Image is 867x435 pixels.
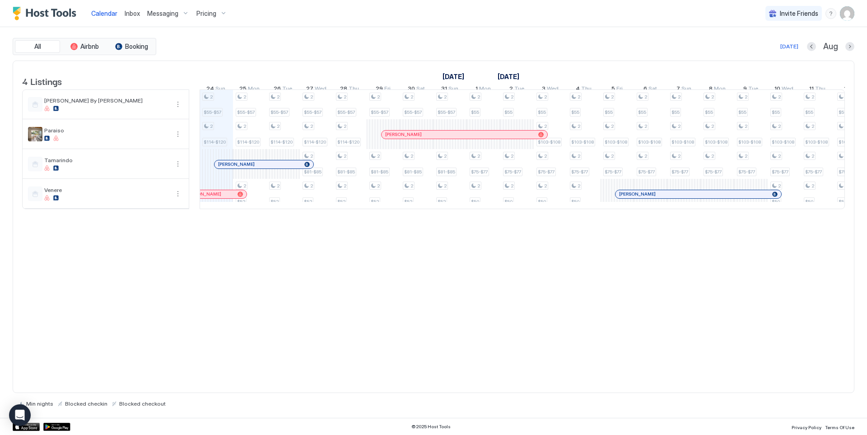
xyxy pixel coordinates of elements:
[206,85,214,94] span: 24
[681,85,691,94] span: Sun
[825,8,836,19] div: menu
[248,85,260,94] span: Mon
[509,85,513,94] span: 2
[511,153,513,159] span: 2
[840,6,854,21] div: User profile
[578,183,580,189] span: 2
[13,7,80,20] a: Host Tools Logo
[678,94,681,100] span: 2
[237,109,255,115] span: $55-$57
[839,199,847,205] span: $50
[310,123,313,129] span: 2
[611,123,614,129] span: 2
[676,85,680,94] span: 7
[243,123,246,129] span: 2
[671,139,694,145] span: $103-$108
[385,131,422,137] span: [PERSON_NAME]
[337,169,355,175] span: $81-$85
[514,85,524,94] span: Tue
[43,423,70,431] a: Google Play Store
[444,153,447,159] span: 2
[304,199,312,205] span: $52
[172,188,183,199] button: More options
[406,83,427,96] a: August 30, 2025
[578,94,580,100] span: 2
[237,199,245,205] span: $52
[504,109,513,115] span: $55
[540,83,561,96] a: September 3, 2025
[439,83,461,96] a: August 31, 2025
[792,425,821,430] span: Privacy Policy
[542,85,545,94] span: 3
[578,153,580,159] span: 2
[805,199,813,205] span: $50
[13,38,156,55] div: tab-group
[80,42,99,51] span: Airbnb
[344,94,346,100] span: 2
[371,169,388,175] span: $81-$85
[571,109,579,115] span: $55
[774,85,780,94] span: 10
[772,109,780,115] span: $55
[671,169,688,175] span: $75-$77
[778,153,781,159] span: 2
[444,183,447,189] span: 2
[344,123,346,129] span: 2
[544,183,547,189] span: 2
[511,183,513,189] span: 2
[738,109,746,115] span: $55
[805,109,813,115] span: $55
[544,94,547,100] span: 2
[772,199,780,205] span: $50
[371,199,379,205] span: $52
[709,85,713,94] span: 8
[196,9,216,18] span: Pricing
[125,42,148,51] span: Booking
[243,94,246,100] span: 2
[678,123,681,129] span: 2
[340,85,347,94] span: 28
[237,83,262,96] a: August 25, 2025
[440,70,466,83] a: August 9, 2025
[648,85,657,94] span: Sat
[237,139,259,145] span: $114-$120
[438,199,446,205] span: $52
[619,191,656,197] span: [PERSON_NAME]
[839,139,861,145] span: $103-$108
[674,83,694,96] a: September 7, 2025
[371,109,388,115] span: $55-$57
[805,139,828,145] span: $103-$108
[538,199,546,205] span: $50
[792,422,821,431] a: Privacy Policy
[538,139,560,145] span: $103-$108
[44,157,169,164] span: Tamarindo
[825,425,854,430] span: Terms Of Use
[678,153,681,159] span: 2
[404,169,422,175] span: $81-$85
[544,123,547,129] span: 2
[109,40,154,53] button: Booking
[711,153,714,159] span: 2
[438,109,455,115] span: $55-$57
[91,9,117,18] a: Calendar
[315,85,326,94] span: Wed
[22,74,62,88] span: 4 Listings
[573,83,594,96] a: September 4, 2025
[26,400,53,407] span: Min nights
[306,85,313,94] span: 27
[815,85,825,94] span: Thu
[842,83,860,96] a: September 12, 2025
[811,183,814,189] span: 2
[349,85,359,94] span: Thu
[270,199,279,205] span: $52
[344,183,346,189] span: 2
[477,153,480,159] span: 2
[778,183,781,189] span: 2
[215,85,225,94] span: Sun
[471,199,479,205] span: $50
[28,127,42,141] div: listing image
[65,400,107,407] span: Blocked checkin
[611,94,614,100] span: 2
[479,85,491,94] span: Mon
